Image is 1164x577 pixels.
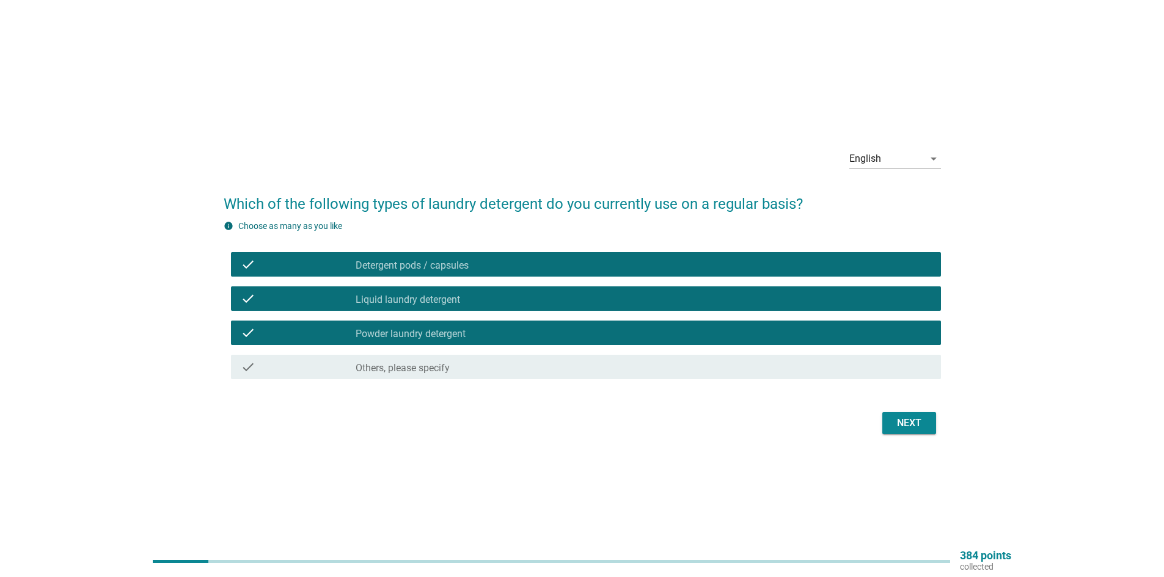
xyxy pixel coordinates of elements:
[356,259,469,272] label: Detergent pods / capsules
[849,153,881,164] div: English
[241,257,255,272] i: check
[241,325,255,340] i: check
[241,291,255,306] i: check
[926,151,941,166] i: arrow_drop_down
[241,360,255,374] i: check
[356,328,466,340] label: Powder laundry detergent
[960,561,1011,572] p: collected
[224,221,233,231] i: info
[882,412,936,434] button: Next
[224,181,941,215] h2: Which of the following types of laundry detergent do you currently use on a regular basis?
[238,221,342,231] label: Choose as many as you like
[892,416,926,430] div: Next
[960,550,1011,561] p: 384 points
[356,362,450,374] label: Others, please specify
[356,294,460,306] label: Liquid laundry detergent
